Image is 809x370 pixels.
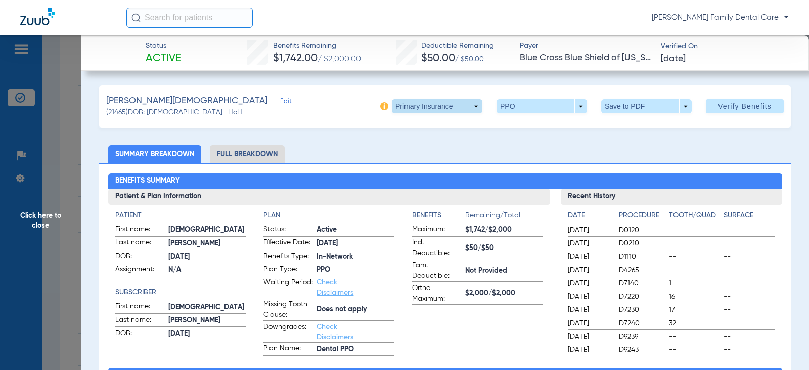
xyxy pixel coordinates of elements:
span: -- [669,225,720,235]
span: [DEMOGRAPHIC_DATA] [168,302,246,313]
span: -- [724,238,775,249]
span: $1,742/$2,000 [465,225,543,235]
span: Active [317,225,394,235]
h4: Plan [263,210,394,221]
span: [DATE] [168,328,246,339]
span: 16 [669,292,720,302]
h4: Date [568,210,610,221]
span: Remaining/Total [465,210,543,224]
span: Plan Name: [263,343,313,355]
span: [DATE] [568,238,610,249]
span: Not Provided [465,266,543,276]
span: -- [669,332,720,342]
button: Save to PDF [601,99,692,113]
span: [DATE] [317,238,394,249]
span: D0210 [619,238,665,249]
h4: Procedure [619,210,665,221]
span: Maximum: [412,224,462,236]
span: Does not apply [317,304,394,315]
span: Edit [280,98,289,107]
span: 1 [669,278,720,289]
span: [DATE] [168,252,246,262]
span: [PERSON_NAME] [168,238,246,249]
button: Verify Benefits [706,99,784,113]
span: Effective Date: [263,237,313,250]
span: Last name: [115,237,165,250]
span: Last name: [115,315,165,327]
span: Verified On [661,41,793,52]
span: In-Network [317,252,394,262]
span: -- [669,252,720,262]
app-breakdown-title: Surface [724,210,775,224]
span: D7230 [619,305,665,315]
span: -- [669,238,720,249]
span: D0120 [619,225,665,235]
h4: Surface [724,210,775,221]
span: DOB: [115,251,165,263]
span: First name: [115,301,165,313]
a: Check Disclaimers [317,323,353,341]
span: Downgrades: [263,322,313,342]
span: -- [669,265,720,275]
span: [PERSON_NAME] Family Dental Care [652,13,789,23]
span: / $50.00 [455,56,484,63]
span: N/A [168,265,246,275]
span: D7240 [619,318,665,328]
span: Waiting Period: [263,277,313,298]
span: [DATE] [568,332,610,342]
span: Ind. Deductible: [412,237,462,259]
span: D1110 [619,252,665,262]
span: Benefits Type: [263,251,313,263]
span: -- [724,252,775,262]
span: [DATE] [568,292,610,302]
h4: Subscriber [115,287,246,298]
span: 32 [669,318,720,328]
span: 17 [669,305,720,315]
span: $50/$50 [465,243,543,254]
h3: Recent History [561,189,782,205]
span: [PERSON_NAME][DEMOGRAPHIC_DATA] [106,95,267,107]
span: Ortho Maximum: [412,283,462,304]
span: D7140 [619,278,665,289]
img: Search Icon [131,13,141,22]
span: Missing Tooth Clause: [263,299,313,320]
h2: Benefits Summary [108,173,782,189]
span: / $2,000.00 [318,55,361,63]
span: [DEMOGRAPHIC_DATA] [168,225,246,235]
img: Zuub Logo [20,8,55,25]
span: Verify Benefits [718,102,772,110]
span: Deductible Remaining [421,40,494,51]
span: Status: [263,224,313,236]
span: Active [146,52,181,66]
span: (21465) DOB: [DEMOGRAPHIC_DATA] - HoH [106,107,242,118]
app-breakdown-title: Benefits [412,210,465,224]
span: D9239 [619,332,665,342]
span: -- [724,345,775,355]
span: [DATE] [661,53,686,65]
h4: Tooth/Quad [669,210,720,221]
span: -- [724,278,775,289]
li: Summary Breakdown [108,145,201,163]
span: -- [724,265,775,275]
h4: Patient [115,210,246,221]
span: [DATE] [568,225,610,235]
span: [DATE] [568,318,610,328]
input: Search for patients [126,8,253,28]
span: -- [724,305,775,315]
span: PPO [317,265,394,275]
span: Status [146,40,181,51]
span: Payer [520,40,652,51]
span: First name: [115,224,165,236]
span: D4265 [619,265,665,275]
span: -- [724,318,775,328]
button: PPO [497,99,587,113]
span: D9243 [619,345,665,355]
span: Assignment: [115,264,165,276]
h3: Patient & Plan Information [108,189,551,205]
span: [DATE] [568,252,610,262]
button: Primary Insurance [392,99,482,113]
img: info-icon [380,102,388,110]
